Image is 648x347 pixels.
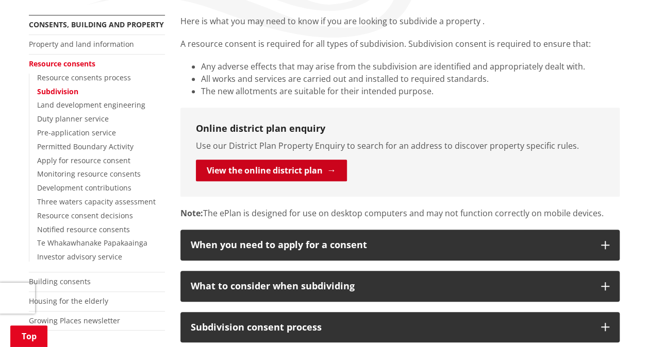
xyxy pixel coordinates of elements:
[180,38,620,50] p: A resource consent is required for all types of subdivision. Subdivision consent is required to e...
[201,73,620,85] li: All works and services are carried out and installed to required standards.
[29,296,108,306] a: Housing for the elderly
[37,211,133,220] a: Resource consent decisions
[29,316,120,325] a: Growing Places newsletter
[180,312,620,343] button: Subdivision consent process
[180,271,620,302] button: What to consider when subdividing
[37,155,130,165] a: Apply for resource consent
[180,207,203,219] strong: Note:
[191,322,591,333] div: Subdivision consent process
[37,224,130,234] a: Notified resource consents
[37,100,145,110] a: Land development engineering
[201,85,620,97] li: The new allotments are suitable for their intended purpose.
[10,325,47,347] a: Top
[37,114,109,124] a: Duty planner service
[196,123,604,134] h3: Online district plan enquiry
[191,240,591,250] div: When you need to apply for a consent
[29,59,95,68] a: Resource consents
[601,304,638,341] iframe: Messenger Launcher
[37,197,156,206] a: Three waters capacity assessment
[37,238,147,248] a: Te Whakawhanake Papakaainga
[196,140,604,152] p: Use our District Plan Property Enquiry to search for an address to discover property specific rules.
[37,252,122,262] a: Investor advisory service
[191,281,591,291] div: What to consider when subdividing
[180,207,620,219] p: The ePlan is designed for use on desktop computers and may not function correctly on mobile devices.
[180,230,620,261] button: When you need to apply for a consent
[29,276,91,286] a: Building consents
[29,20,164,29] a: Consents, building and property
[180,15,620,27] p: Here is what you may need to know if you are looking to subdivide a property .
[196,160,347,181] a: View the online district plan
[37,86,78,96] a: Subdivision
[37,169,141,179] a: Monitoring resource consents
[37,183,131,193] a: Development contributions
[37,142,134,151] a: Permitted Boundary Activity
[37,128,116,137] a: Pre-application service
[201,60,620,73] li: Any adverse effects that may arise from the subdivision are identified and appropriately dealt with.
[29,39,134,49] a: Property and land information
[37,73,131,82] a: Resource consents process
